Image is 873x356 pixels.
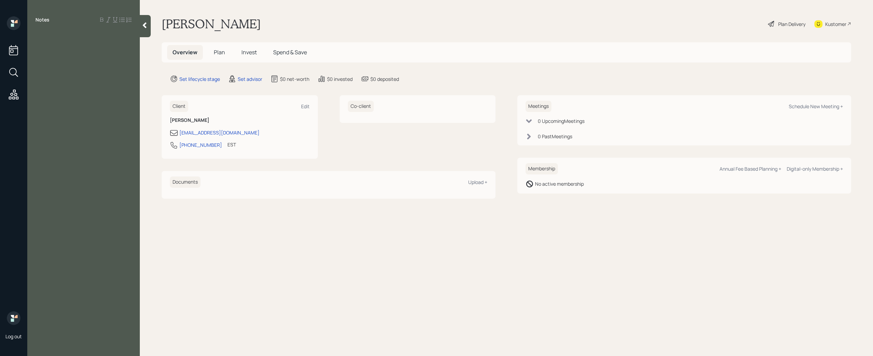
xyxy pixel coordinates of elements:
h6: Client [170,101,188,112]
div: [PHONE_NUMBER] [179,141,222,148]
div: Upload + [468,179,487,185]
div: $0 net-worth [280,75,309,83]
h6: Documents [170,176,201,188]
div: [EMAIL_ADDRESS][DOMAIN_NAME] [179,129,260,136]
div: Kustomer [825,20,846,28]
h1: [PERSON_NAME] [162,16,261,31]
span: Spend & Save [273,48,307,56]
div: 0 Upcoming Meeting s [538,117,585,125]
div: Edit [301,103,310,110]
div: Plan Delivery [778,20,805,28]
h6: Membership [526,163,558,174]
div: Log out [5,333,22,340]
div: $0 deposited [370,75,399,83]
h6: Co-client [348,101,374,112]
div: 0 Past Meeting s [538,133,572,140]
span: Invest [241,48,257,56]
span: Plan [214,48,225,56]
h6: Meetings [526,101,551,112]
div: Annual Fee Based Planning + [720,166,781,172]
div: Digital-only Membership + [787,166,843,172]
div: $0 invested [327,75,353,83]
div: Set lifecycle stage [179,75,220,83]
div: EST [227,141,236,148]
img: retirable_logo.png [7,311,20,325]
label: Notes [35,16,49,23]
h6: [PERSON_NAME] [170,117,310,123]
div: No active membership [535,180,584,187]
div: Schedule New Meeting + [789,103,843,110]
span: Overview [173,48,197,56]
div: Set advisor [238,75,262,83]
